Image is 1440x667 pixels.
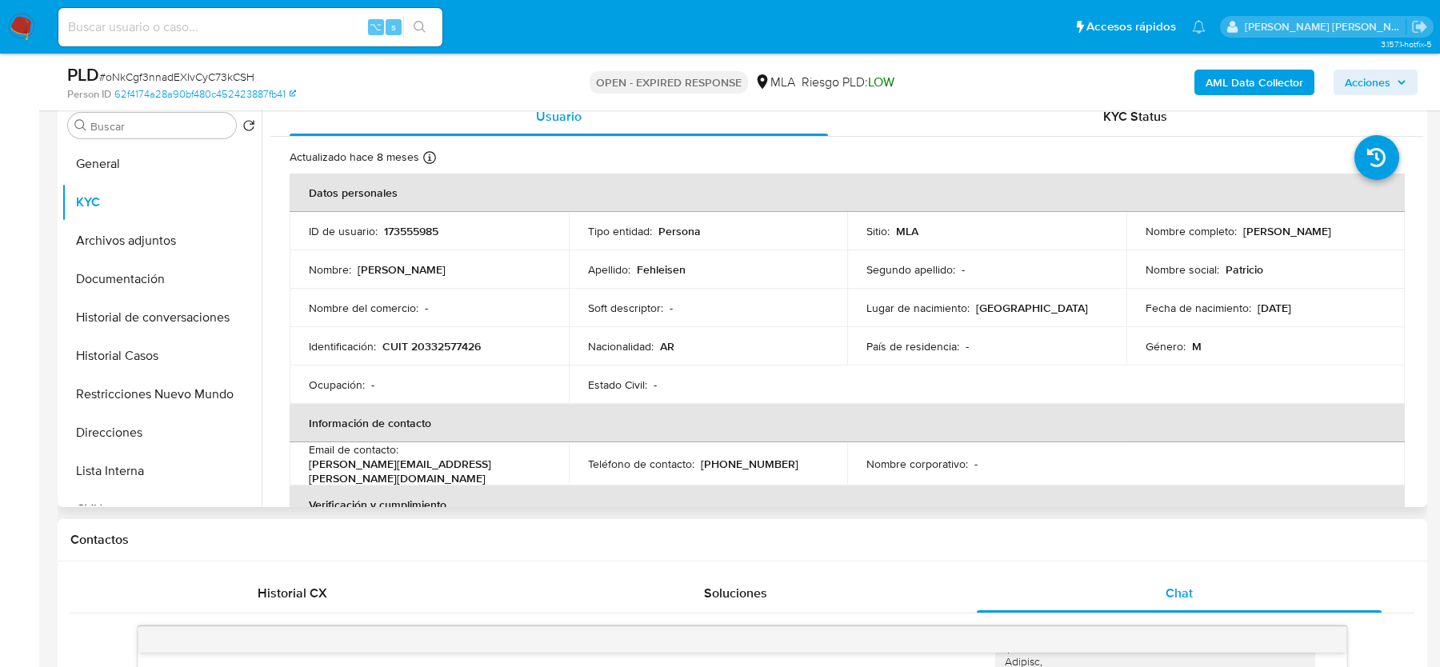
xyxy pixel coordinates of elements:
[588,224,652,238] p: Tipo entidad :
[1245,19,1406,34] p: magali.barcan@mercadolibre.com
[1166,584,1193,602] span: Chat
[371,377,374,392] p: -
[868,73,894,91] span: LOW
[403,16,436,38] button: search-icon
[90,119,230,134] input: Buscar
[1258,301,1291,315] p: [DATE]
[704,584,767,602] span: Soluciones
[866,301,970,315] p: Lugar de nacimiento :
[62,260,262,298] button: Documentación
[62,452,262,490] button: Lista Interna
[290,404,1405,442] th: Información de contacto
[309,224,378,238] p: ID de usuario :
[966,339,969,353] p: -
[1146,224,1237,238] p: Nombre completo :
[358,262,446,277] p: [PERSON_NAME]
[309,442,398,457] p: Email de contacto :
[384,224,438,238] p: 173555985
[67,62,99,87] b: PLD
[309,301,418,315] p: Nombre del comercio :
[536,107,582,126] span: Usuario
[1206,70,1303,95] b: AML Data Collector
[1146,262,1219,277] p: Nombre social :
[1381,38,1432,50] span: 3.157.1-hotfix-5
[62,145,262,183] button: General
[425,301,428,315] p: -
[654,377,657,392] p: -
[99,69,254,85] span: # oNkCgf3nnadEXIvCyC73kCSH
[1086,18,1176,35] span: Accesos rápidos
[1334,70,1418,95] button: Acciones
[1146,301,1251,315] p: Fecha de nacimiento :
[290,150,419,165] p: Actualizado hace 8 meses
[309,377,365,392] p: Ocupación :
[62,490,262,529] button: CVU
[866,262,955,277] p: Segundo apellido :
[588,339,654,353] p: Nacionalidad :
[976,301,1088,315] p: [GEOGRAPHIC_DATA]
[866,457,968,471] p: Nombre corporativo :
[391,19,396,34] span: s
[588,377,647,392] p: Estado Civil :
[370,19,382,34] span: ⌥
[62,337,262,375] button: Historial Casos
[62,298,262,337] button: Historial de conversaciones
[70,532,1414,548] h1: Contactos
[290,485,1405,524] th: Verificación y cumplimiento
[309,457,543,485] p: [PERSON_NAME][EMAIL_ADDRESS][PERSON_NAME][DOMAIN_NAME]
[1243,224,1331,238] p: [PERSON_NAME]
[1192,339,1202,353] p: M
[866,339,959,353] p: País de residencia :
[974,457,978,471] p: -
[382,339,481,353] p: CUIT 20332577426
[1194,70,1314,95] button: AML Data Collector
[1411,18,1428,35] a: Salir
[660,339,674,353] p: AR
[588,262,630,277] p: Apellido :
[1192,20,1206,34] a: Notificaciones
[1103,107,1167,126] span: KYC Status
[242,119,255,137] button: Volver al orden por defecto
[62,375,262,413] button: Restricciones Nuevo Mundo
[754,74,795,91] div: MLA
[588,301,663,315] p: Soft descriptor :
[62,413,262,452] button: Direcciones
[258,584,327,602] span: Historial CX
[1345,70,1390,95] span: Acciones
[290,174,1405,212] th: Datos personales
[658,224,701,238] p: Persona
[58,17,442,38] input: Buscar usuario o caso...
[896,224,918,238] p: MLA
[309,262,351,277] p: Nombre :
[114,87,296,102] a: 62f4174a28a90bf480c452423887fb41
[962,262,965,277] p: -
[590,71,748,94] p: OPEN - EXPIRED RESPONSE
[309,339,376,353] p: Identificación :
[802,74,894,91] span: Riesgo PLD:
[866,224,890,238] p: Sitio :
[1146,339,1186,353] p: Género :
[637,262,686,277] p: Fehleisen
[670,301,673,315] p: -
[62,183,262,222] button: KYC
[67,87,111,102] b: Person ID
[1226,262,1263,277] p: Patricio
[62,222,262,260] button: Archivos adjuntos
[701,457,798,471] p: [PHONE_NUMBER]
[588,457,694,471] p: Teléfono de contacto :
[74,119,87,132] button: Buscar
